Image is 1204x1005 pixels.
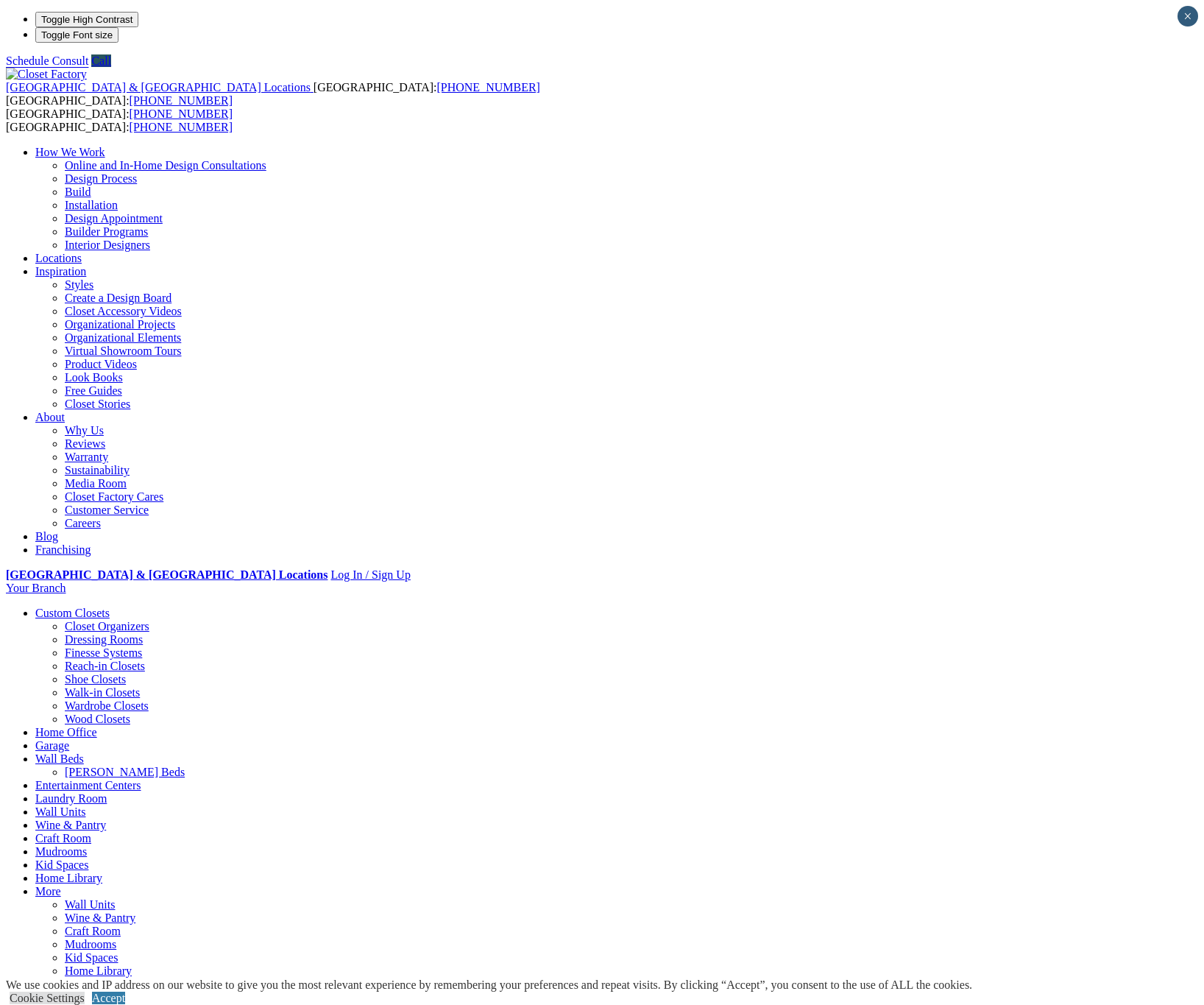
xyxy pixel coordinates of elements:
a: Media Room [65,477,127,490]
a: Reviews [65,437,105,450]
a: [GEOGRAPHIC_DATA] & [GEOGRAPHIC_DATA] Locations [6,81,314,94]
a: Customer Service [65,504,149,516]
a: Why Us [65,424,104,437]
a: [PHONE_NUMBER] [130,107,233,120]
a: Mudrooms [35,845,87,858]
a: Online and In-Home Design Consultations [65,159,266,172]
a: Shoe Closets [65,673,126,685]
a: Mudrooms [65,938,116,951]
a: Wall Beds [35,752,84,765]
a: Craft Room [65,925,121,937]
a: [PERSON_NAME] Beds [65,766,185,778]
a: Look Books [65,371,123,384]
a: Blog [35,530,58,543]
a: Walk-in Closets [65,686,140,699]
a: Warranty [65,451,108,463]
a: Styles [65,278,93,291]
a: Kid Spaces [65,951,118,964]
a: Inspiration [35,265,86,278]
button: Close [1178,6,1198,27]
a: Organizational Projects [65,318,175,331]
div: We use cookies and IP address on our website to give you the most relevant experience by remember... [6,978,972,992]
a: Dressing Rooms [65,633,143,646]
a: Organizational Elements [65,331,181,344]
a: [PHONE_NUMBER] [130,121,233,133]
a: Cookie Settings [10,992,85,1004]
span: Toggle High Contrast [41,14,132,25]
a: Garage [35,739,69,752]
a: Sustainability [65,464,130,476]
a: Closet Organizers [65,620,149,632]
a: Schedule Consult [6,54,88,67]
button: Toggle High Contrast [35,12,138,27]
a: Franchising [35,543,91,556]
a: Design Process [65,172,137,185]
a: Custom Closets [35,607,110,619]
a: Finesse Systems [65,646,142,659]
a: Wall Units [65,898,115,911]
span: [GEOGRAPHIC_DATA]: [GEOGRAPHIC_DATA]: [6,107,233,133]
a: Log In / Sign Up [330,568,410,581]
a: Free Guides [65,384,122,397]
span: [GEOGRAPHIC_DATA]: [GEOGRAPHIC_DATA]: [6,81,540,107]
a: Your Branch [6,582,65,594]
button: Toggle Font size [35,27,118,43]
a: Design Appointment [65,212,163,225]
span: [GEOGRAPHIC_DATA] & [GEOGRAPHIC_DATA] Locations [6,81,311,94]
a: Wine & Pantry [35,819,106,831]
a: Home Library [65,965,132,977]
a: [GEOGRAPHIC_DATA] & [GEOGRAPHIC_DATA] Locations [6,568,327,581]
a: About [35,411,65,423]
a: Interior Designers [65,239,150,251]
a: Home Office [35,726,97,738]
a: Closet Stories [65,398,130,410]
a: Closet Accessory Videos [65,305,182,317]
a: Virtual Showroom Tours [65,345,182,357]
a: Entertainment Centers [35,779,141,791]
a: Call [91,54,111,67]
a: Builder Programs [65,225,148,238]
img: Closet Factory [6,68,87,81]
a: Build [65,186,91,198]
a: Kid Spaces [35,858,88,871]
a: Wine & Pantry [65,911,135,924]
span: Toggle Font size [41,29,113,40]
a: Wall Units [35,805,85,818]
a: More menu text will display only on big screen [35,885,61,898]
a: Locations [35,252,82,264]
a: Home Library [35,872,102,884]
a: Reach-in Closets [65,660,145,672]
a: Create a Design Board [65,292,171,304]
a: Installation [65,199,118,211]
a: Craft Room [35,832,91,844]
a: Accept [92,992,125,1004]
a: Careers [65,517,101,529]
a: [PHONE_NUMBER] [436,81,539,94]
a: [PHONE_NUMBER] [130,94,233,107]
a: How We Work [35,146,105,158]
a: Product Videos [65,358,137,370]
a: Laundry Room [35,792,107,805]
a: Closet Factory Cares [65,490,163,503]
a: Wood Closets [65,713,130,725]
a: Wardrobe Closets [65,699,149,712]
